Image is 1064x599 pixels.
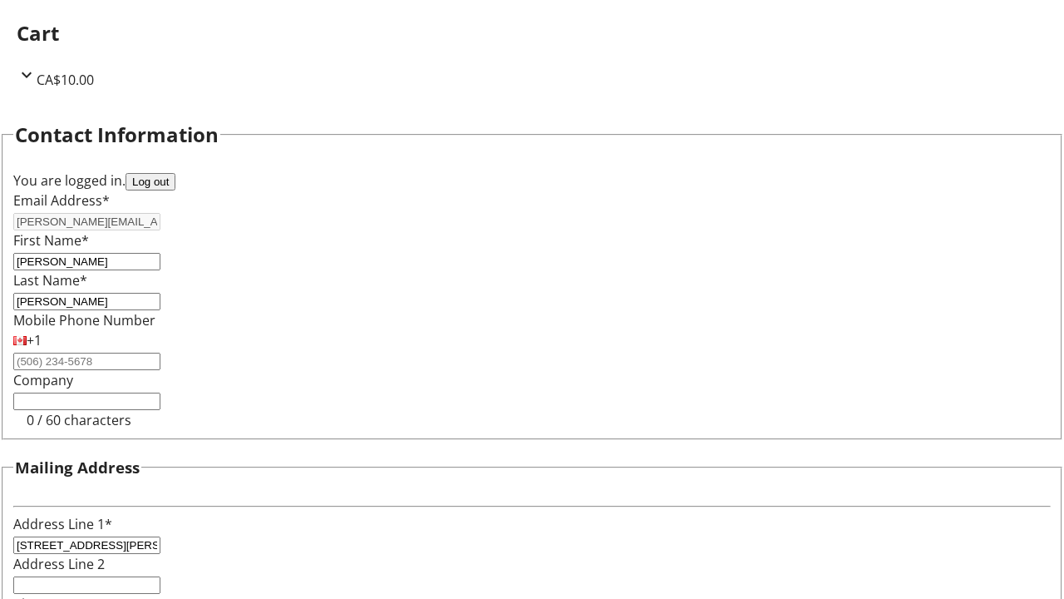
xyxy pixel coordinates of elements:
label: First Name* [13,231,89,250]
label: Mobile Phone Number [13,311,155,329]
button: Log out [126,173,175,191]
h2: Cart [17,18,1047,48]
span: CA$10.00 [37,71,94,89]
label: Address Line 2 [13,555,105,573]
label: Company [13,371,73,389]
input: (506) 234-5678 [13,353,160,370]
input: Address [13,537,160,554]
h2: Contact Information [15,120,219,150]
label: Address Line 1* [13,515,112,533]
h3: Mailing Address [15,456,140,479]
label: Last Name* [13,271,87,290]
tr-character-limit: 0 / 60 characters [27,411,131,429]
label: Email Address* [13,191,110,210]
div: You are logged in. [13,171,1051,191]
